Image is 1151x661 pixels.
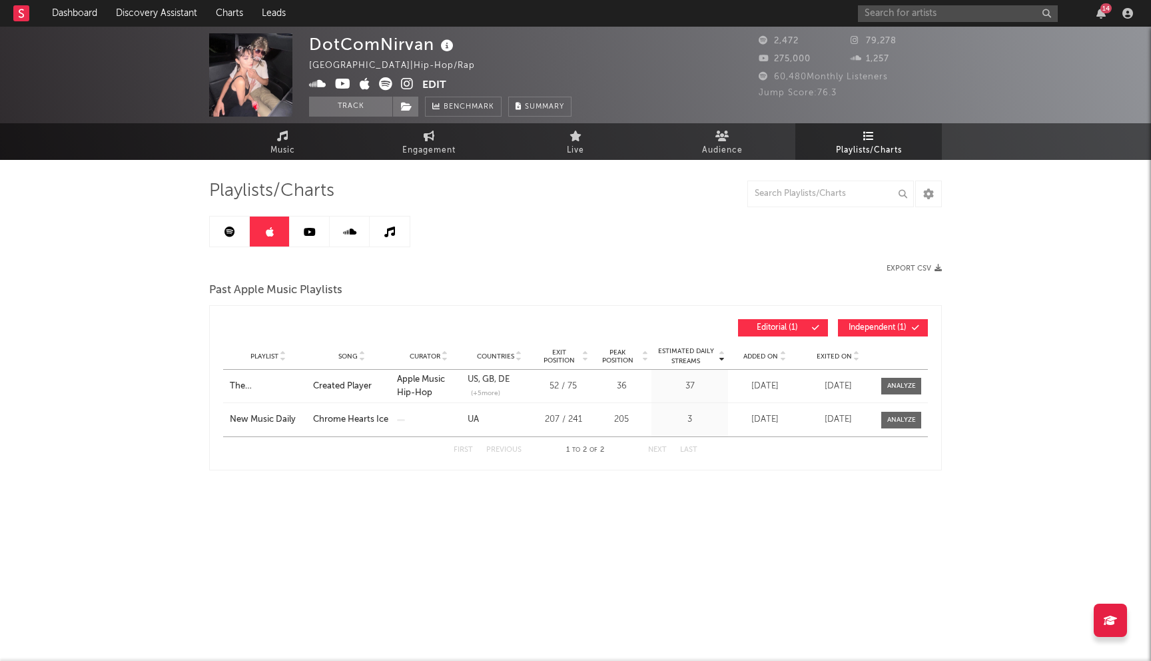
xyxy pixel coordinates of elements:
[209,183,334,199] span: Playlists/Charts
[851,37,897,45] span: 79,278
[425,97,502,117] a: Benchmark
[743,352,778,360] span: Added On
[309,33,457,55] div: DotComNirvan
[402,143,456,159] span: Engagement
[525,103,564,111] span: Summary
[230,413,306,426] a: New Music Daily
[494,375,510,384] a: DE
[397,375,445,397] a: Apple Music Hip-Hop
[538,413,588,426] div: 207 / 241
[731,380,798,393] div: [DATE]
[731,413,798,426] div: [DATE]
[356,123,502,160] a: Engagement
[595,348,640,364] span: Peak Position
[887,265,942,273] button: Export CSV
[410,352,440,360] span: Curator
[595,380,648,393] div: 36
[468,415,479,424] a: UA
[851,55,889,63] span: 1,257
[838,319,928,336] button: Independent(1)
[270,143,295,159] span: Music
[847,324,908,332] span: Independent ( 1 )
[589,447,597,453] span: of
[649,123,795,160] a: Audience
[655,380,725,393] div: 37
[655,413,725,426] div: 3
[595,413,648,426] div: 205
[209,283,342,299] span: Past Apple Music Playlists
[422,77,446,94] button: Edit
[747,324,808,332] span: Editorial ( 1 )
[454,446,473,454] button: First
[478,375,494,384] a: GB
[759,37,799,45] span: 2,472
[309,97,392,117] button: Track
[538,380,588,393] div: 52 / 75
[444,99,494,115] span: Benchmark
[1096,8,1106,19] button: 14
[747,181,914,207] input: Search Playlists/Charts
[508,97,572,117] button: Summary
[209,123,356,160] a: Music
[477,352,514,360] span: Countries
[250,352,278,360] span: Playlist
[338,352,358,360] span: Song
[1100,3,1112,13] div: 14
[567,143,584,159] span: Live
[817,352,852,360] span: Exited On
[548,442,621,458] div: 1 2 2
[468,375,478,384] a: US
[738,319,828,336] button: Editorial(1)
[805,380,871,393] div: [DATE]
[230,380,306,393] a: The [GEOGRAPHIC_DATA]
[759,73,888,81] span: 60,480 Monthly Listeners
[486,446,522,454] button: Previous
[795,123,942,160] a: Playlists/Charts
[836,143,902,159] span: Playlists/Charts
[759,55,811,63] span: 275,000
[655,346,717,366] span: Estimated Daily Streams
[759,89,837,97] span: Jump Score: 76.3
[471,388,500,398] span: (+ 5 more)
[538,348,580,364] span: Exit Position
[313,413,390,426] a: Chrome Hearts Ice
[702,143,743,159] span: Audience
[858,5,1058,22] input: Search for artists
[572,447,580,453] span: to
[680,446,697,454] button: Last
[313,380,390,393] a: Created Player
[805,413,871,426] div: [DATE]
[502,123,649,160] a: Live
[648,446,667,454] button: Next
[309,58,490,74] div: [GEOGRAPHIC_DATA] | Hip-Hop/Rap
